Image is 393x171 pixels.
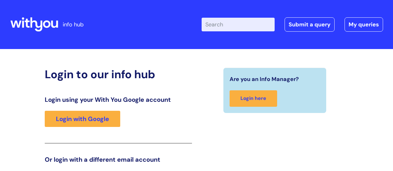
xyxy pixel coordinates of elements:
[230,90,277,107] a: Login here
[285,17,335,32] a: Submit a query
[45,156,192,163] h3: Or login with a different email account
[345,17,383,32] a: My queries
[202,18,275,31] input: Search
[45,96,192,103] h3: Login using your With You Google account
[45,68,192,81] h2: Login to our info hub
[63,20,84,29] p: info hub
[45,111,120,127] a: Login with Google
[230,74,299,84] span: Are you an Info Manager?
